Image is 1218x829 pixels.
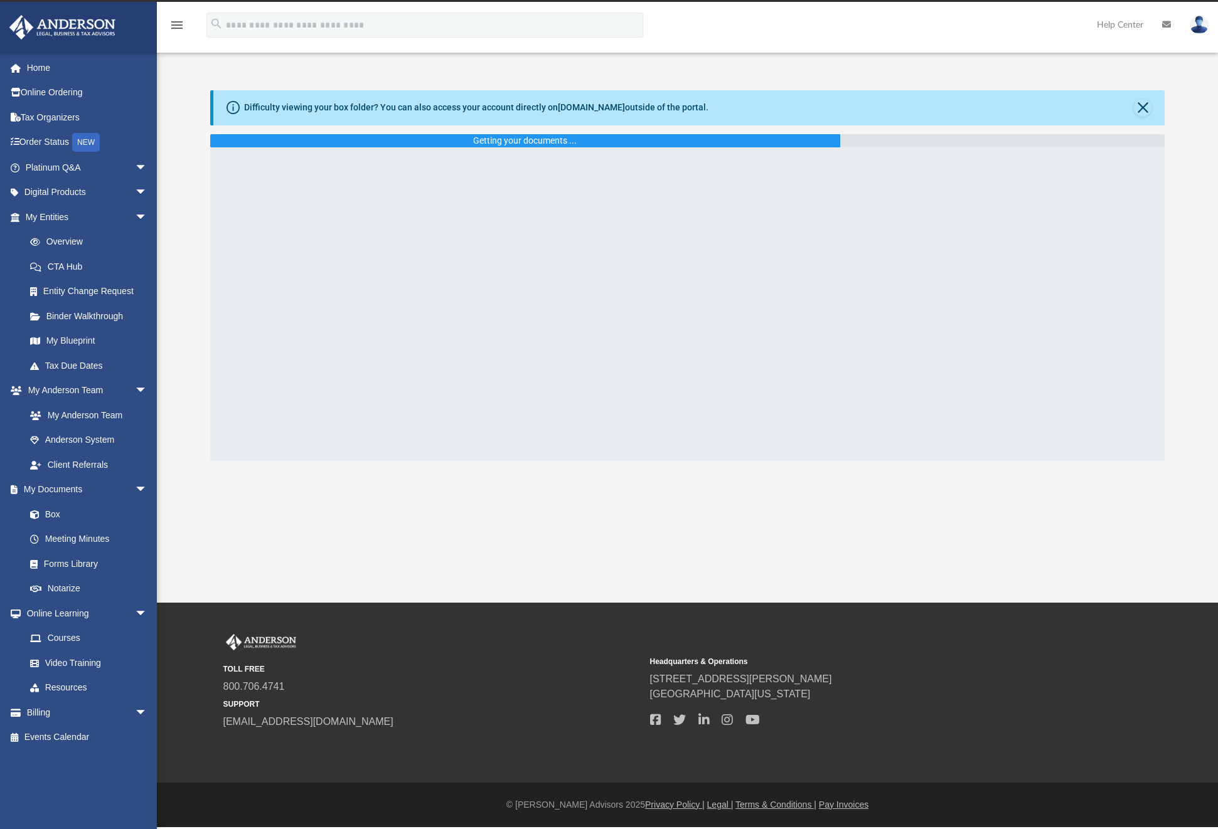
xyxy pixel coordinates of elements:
a: Meeting Minutes [18,527,160,552]
a: My Anderson Team [18,403,154,428]
a: Box [18,502,154,527]
a: Digital Productsarrow_drop_down [9,180,166,205]
span: arrow_drop_down [135,155,160,181]
a: My Documentsarrow_drop_down [9,477,160,502]
a: Events Calendar [9,725,166,750]
a: Client Referrals [18,452,160,477]
span: arrow_drop_down [135,601,160,626]
small: TOLL FREE [223,663,641,675]
span: arrow_drop_down [135,204,160,230]
a: Order StatusNEW [9,130,166,156]
a: Billingarrow_drop_down [9,700,166,725]
a: Entity Change Request [18,279,166,304]
button: Close [1134,99,1151,117]
a: [STREET_ADDRESS][PERSON_NAME] [650,673,832,684]
small: SUPPORT [223,699,641,710]
i: menu [169,18,184,33]
a: Terms & Conditions | [735,800,816,810]
a: Online Ordering [9,80,166,105]
a: Home [9,55,166,80]
a: Online Learningarrow_drop_down [9,601,160,626]
a: Platinum Q&Aarrow_drop_down [9,155,166,180]
span: arrow_drop_down [135,477,160,503]
img: Anderson Advisors Platinum Portal [223,634,299,650]
img: Anderson Advisors Platinum Portal [6,15,119,40]
a: My Blueprint [18,329,160,354]
a: Pay Invoices [819,800,868,810]
a: My Entitiesarrow_drop_down [9,204,166,230]
div: Getting your documents ... [473,134,577,147]
span: arrow_drop_down [135,700,160,726]
span: arrow_drop_down [135,180,160,206]
div: © [PERSON_NAME] Advisors 2025 [157,798,1218,811]
i: search [210,17,223,31]
a: Binder Walkthrough [18,304,166,329]
div: NEW [72,133,100,152]
a: Courses [18,626,160,651]
a: Resources [18,675,160,700]
span: arrow_drop_down [135,378,160,404]
a: Privacy Policy | [645,800,705,810]
a: Video Training [18,650,154,675]
a: [GEOGRAPHIC_DATA][US_STATE] [650,689,811,699]
img: User Pic [1190,16,1209,34]
a: Anderson System [18,428,160,453]
a: Tax Due Dates [18,353,166,378]
a: Forms Library [18,551,154,576]
small: Headquarters & Operations [650,656,1068,667]
a: Legal | [707,800,734,810]
a: Overview [18,230,166,255]
a: Notarize [18,576,160,601]
a: [DOMAIN_NAME] [558,102,625,112]
a: 800.706.4741 [223,681,285,692]
a: My Anderson Teamarrow_drop_down [9,378,160,403]
div: Difficulty viewing your box folder? You can also access your account directly on outside of the p... [244,101,708,114]
a: menu [169,24,184,33]
a: Tax Organizers [9,105,166,130]
a: CTA Hub [18,254,166,279]
a: [EMAIL_ADDRESS][DOMAIN_NAME] [223,716,393,727]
